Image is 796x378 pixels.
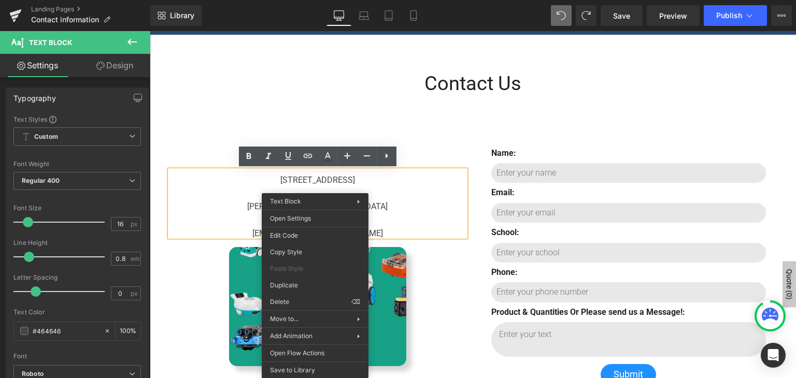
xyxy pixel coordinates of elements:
span: Save [613,10,630,21]
a: Tablet [376,5,401,26]
div: [EMAIL_ADDRESS][DOMAIN_NAME] [20,199,316,206]
span: px [131,221,139,227]
button: Undo [551,5,572,26]
span: Delete [270,297,351,307]
span: [PERSON_NAME][GEOGRAPHIC_DATA] [97,170,238,180]
div: Tel: [PHONE_NUMBER] [20,186,316,193]
div: Text Color [13,309,141,316]
span: [STREET_ADDRESS] [131,144,205,154]
span: Library [170,11,194,20]
span: Preview [659,10,687,21]
p: Name: [342,118,616,127]
span: em [131,255,139,262]
span: Move to... [270,314,357,324]
span: Duplicate [270,281,360,290]
button: Publish [704,5,767,26]
b: Custom [34,133,58,141]
span: Publish [716,11,742,20]
a: Design [77,54,152,77]
div: Typography [13,88,56,103]
span: Open Settings [270,214,360,223]
input: Enter your email [342,172,616,192]
span: px [131,290,139,297]
b: Regular 400 [22,177,60,184]
button: Redo [576,5,596,26]
span: Edit Code [270,231,360,240]
input: Enter your school [342,212,616,231]
input: Enter your phone number [342,251,616,271]
span: Paste Style [270,264,360,273]
h1: Robotix US Inc. [20,121,316,139]
span: Contact information [31,16,99,24]
button: Submit [451,333,506,354]
a: Laptop [351,5,376,26]
span: Open Flow Actions [270,348,360,358]
a: Desktop [326,5,351,26]
div: Font [13,353,141,360]
span: Save to Library [270,366,360,375]
a: New Library [150,5,202,26]
div: Text Styles [13,115,141,123]
span: Text Block [29,38,72,47]
a: Landing Pages [31,5,150,13]
p: School: [342,197,616,206]
div: Letter Spacing [13,274,141,281]
div: % [116,322,140,340]
span: Add Animation [270,331,357,341]
input: Enter your name [342,132,616,152]
p: Phone: [342,237,616,246]
a: Mobile [401,5,426,26]
p: Email: [342,157,616,166]
input: Color [33,325,99,337]
div: Font Size [13,205,141,212]
span: ⌫ [351,297,360,307]
span: Text Block [270,197,301,205]
div: Open Intercom Messenger [761,343,786,368]
a: Preview [647,5,700,26]
div: Font Weight [13,161,141,168]
div: Line Height [13,239,141,246]
span: Copy Style [270,248,360,257]
p: Product & Quantities Or Please send us a Message!: [342,277,616,286]
button: More [771,5,792,26]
